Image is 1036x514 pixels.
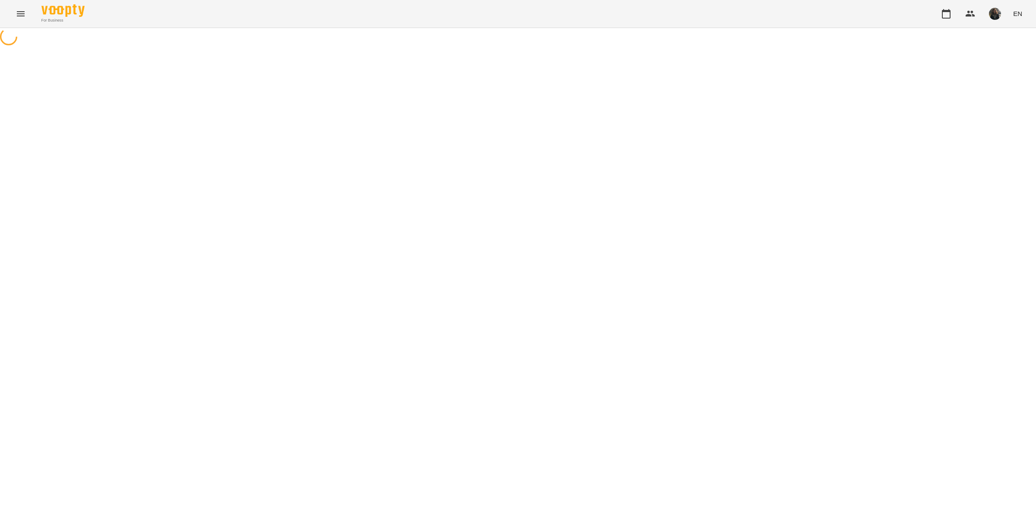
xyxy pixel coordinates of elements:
span: For Business [41,18,85,23]
img: 33f9a82ed513007d0552af73e02aac8a.jpg [989,8,1001,20]
span: EN [1013,9,1022,18]
button: Menu [10,3,31,24]
button: EN [1010,6,1026,22]
img: Voopty Logo [41,4,85,17]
